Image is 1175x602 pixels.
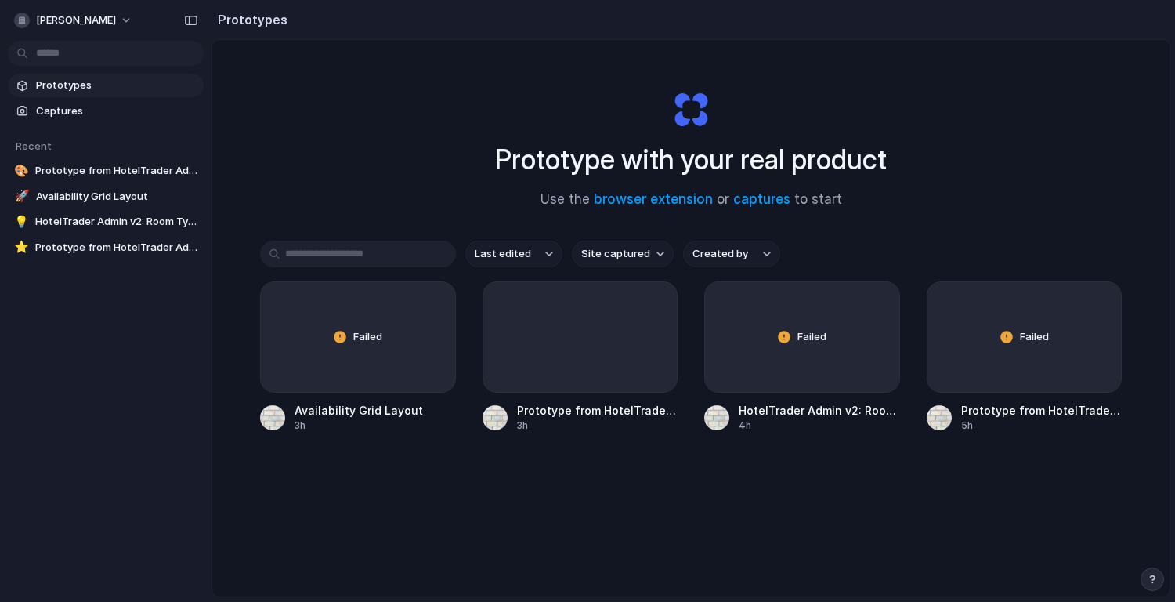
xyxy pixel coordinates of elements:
span: Site captured [581,246,650,262]
span: Prototype from HotelTrader Admin [35,240,197,256]
span: Created by [692,246,748,262]
a: 💡HotelTrader Admin v2: Room Type Filter [8,210,204,234]
span: Failed [797,329,826,345]
a: Captures [8,100,204,123]
span: Failed [353,329,382,345]
span: Use the or to start [540,190,842,210]
a: FailedHotelTrader Admin v2: Room Type Filter4h [704,281,900,433]
span: Recent [16,140,52,152]
span: Availability Grid Layout [295,402,456,419]
a: ⭐Prototype from HotelTrader Admin [8,236,204,259]
div: 4h [739,419,900,433]
a: 🎨Prototype from HotelTrader Admin v3 [8,159,204,183]
span: Availability Grid Layout [36,189,197,205]
h2: Prototypes [211,10,287,29]
div: 💡 [14,214,29,230]
h1: Prototype with your real product [495,139,887,180]
button: Last edited [465,241,562,267]
div: 🎨 [14,163,29,179]
div: 3h [295,419,456,433]
button: Site captured [572,241,674,267]
div: 3h [517,419,678,433]
div: ⭐ [14,240,29,256]
span: Prototype from HotelTrader Admin v3 [35,163,197,179]
span: Prototype from HotelTrader Admin [961,402,1123,419]
span: HotelTrader Admin v2: Room Type Filter [35,214,197,230]
span: Prototypes [36,78,197,93]
a: 🚀Availability Grid Layout [8,185,204,209]
div: 🚀 [14,189,30,205]
span: HotelTrader Admin v2: Room Type Filter [739,402,900,419]
span: Failed [1020,329,1049,345]
a: FailedAvailability Grid Layout3h [260,281,456,433]
a: browser extension [594,191,713,207]
button: Created by [683,241,780,267]
span: [PERSON_NAME] [36,13,116,28]
span: Last edited [475,246,531,262]
span: Captures [36,103,197,119]
span: Prototype from HotelTrader Admin v3 [517,402,678,419]
a: captures [733,191,790,207]
div: 5h [961,419,1123,433]
a: Prototype from HotelTrader Admin v33h [483,281,678,433]
a: Prototypes [8,74,204,97]
a: FailedPrototype from HotelTrader Admin5h [927,281,1123,433]
button: [PERSON_NAME] [8,8,140,33]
